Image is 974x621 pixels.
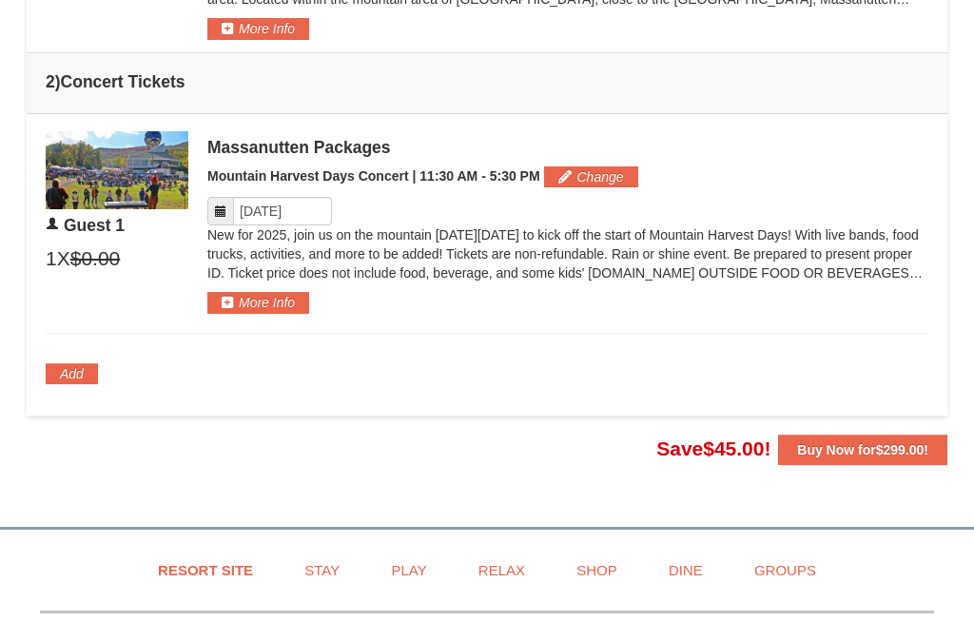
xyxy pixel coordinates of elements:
[46,363,98,384] button: Add
[367,549,450,592] a: Play
[207,18,309,39] button: More Info
[55,72,61,91] span: )
[70,244,121,273] span: $0.00
[46,244,57,273] span: 1
[57,244,70,273] span: X
[553,549,641,592] a: Shop
[207,138,928,157] div: Massanutten Packages
[281,549,363,592] a: Stay
[455,549,549,592] a: Relax
[46,131,188,209] img: 6619879-104-de5eb655.jpg
[797,442,928,457] strong: Buy Now for !
[544,166,638,187] button: Change
[207,168,540,184] span: Mountain Harvest Days Concert | 11:30 AM - 5:30 PM
[703,437,764,459] span: $45.00
[876,442,925,457] span: $299.00
[656,437,770,459] span: Save !
[645,549,727,592] a: Dine
[778,435,947,465] button: Buy Now for$299.00!
[64,216,125,235] span: Guest 1
[46,72,928,91] h4: 2 Concert Tickets
[207,225,928,282] p: New for 2025, join us on the mountain [DATE][DATE] to kick off the start of Mountain Harvest Days...
[207,292,309,313] button: More Info
[730,549,840,592] a: Groups
[134,549,277,592] a: Resort Site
